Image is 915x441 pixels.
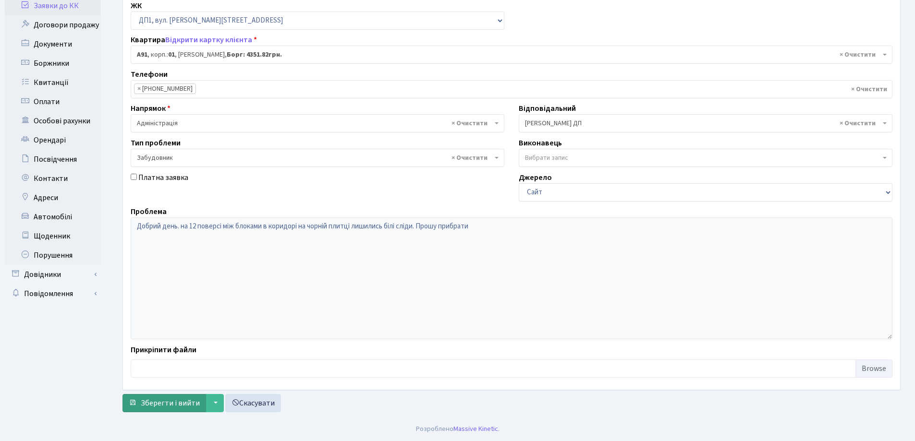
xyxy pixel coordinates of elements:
span: × [137,84,141,94]
a: Довідники [5,265,101,284]
span: Видалити всі елементи [840,50,876,60]
span: Видалити всі елементи [840,119,876,128]
a: Скасувати [225,394,281,412]
div: Розроблено . [416,424,500,434]
span: Видалити всі елементи [451,119,488,128]
label: Відповідальний [519,103,576,114]
a: Massive Kinetic [453,424,498,434]
span: Вибрати запис [525,153,568,163]
label: Проблема [131,206,167,217]
a: Адреси [5,188,101,207]
a: Посвідчення [5,150,101,169]
a: Відкрити картку клієнта [165,35,252,45]
b: 01 [168,50,175,60]
a: Контакти [5,169,101,188]
span: Сомова О.П. ДП [525,119,880,128]
span: Зберегти і вийти [141,398,200,408]
label: Квартира [131,34,257,46]
span: Видалити всі елементи [451,153,488,163]
span: Адміністрація [137,119,492,128]
b: Борг: 4351.82грн. [227,50,282,60]
a: Автомобілі [5,207,101,226]
a: Договори продажу [5,15,101,35]
label: Напрямок [131,103,171,114]
a: Порушення [5,246,101,265]
b: А91 [137,50,147,60]
li: 098-277-22-22 [134,83,196,94]
span: Видалити всі елементи [851,84,887,94]
span: <b>А91</b>, корп.: <b>01</b>, Поцеловкіна Олена Володимирівна, <b>Борг: 4351.82грн.</b> [137,50,880,60]
a: Боржники [5,54,101,73]
a: Особові рахунки [5,111,101,131]
label: Виконавець [519,137,562,149]
span: Адміністрація [131,114,504,132]
textarea: Добрий день. на 12 поверсі між блоками в коридорі на чорній плитці лишились білі сліди. Прошу при... [131,217,892,339]
a: Оплати [5,92,101,111]
a: Документи [5,35,101,54]
label: Прикріпити файли [131,344,196,356]
a: Повідомлення [5,284,101,303]
span: Забудовник [131,149,504,167]
button: Зберегти і вийти [122,394,206,412]
a: Квитанції [5,73,101,92]
a: Щоденник [5,226,101,246]
span: Сомова О.П. ДП [519,114,892,132]
label: Джерело [519,172,552,183]
span: Забудовник [137,153,492,163]
label: Платна заявка [138,172,188,183]
label: Тип проблеми [131,137,181,149]
a: Орендарі [5,131,101,150]
label: Телефони [131,69,168,80]
span: <b>А91</b>, корп.: <b>01</b>, Поцеловкіна Олена Володимирівна, <b>Борг: 4351.82грн.</b> [131,46,892,64]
